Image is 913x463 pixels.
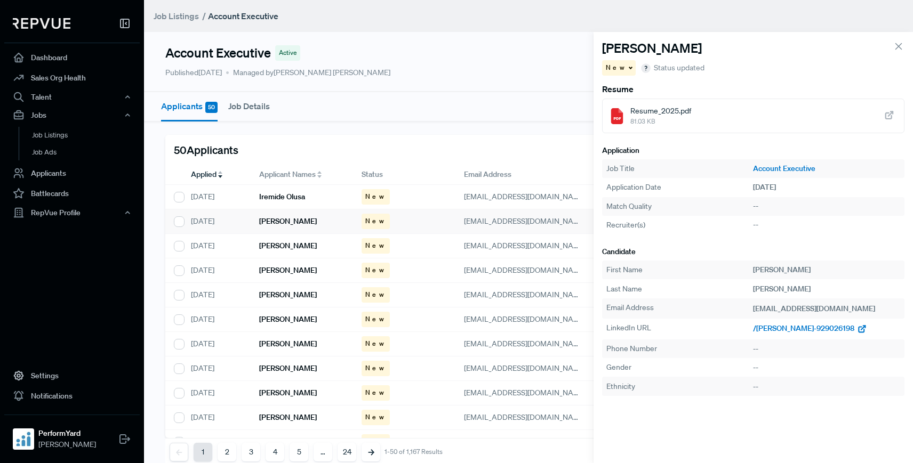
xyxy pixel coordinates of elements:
span: [EMAIL_ADDRESS][DOMAIN_NAME] [464,388,586,397]
span: [PERSON_NAME] [38,439,96,450]
a: /[PERSON_NAME]-929026198 [753,323,867,333]
strong: Account Executive [208,11,278,21]
span: New [365,216,386,226]
span: Status [362,169,383,180]
div: [DATE] [182,185,251,209]
h6: [PERSON_NAME] [259,290,317,299]
h4: Account Executive [165,45,271,61]
div: [DATE] [753,182,900,193]
div: [PERSON_NAME] [753,264,900,275]
a: Job Listings [19,127,154,144]
div: Phone Number [606,343,754,354]
div: -- [753,381,900,392]
div: Gender [606,362,754,373]
a: Dashboard [4,47,140,68]
div: [DATE] [182,430,251,454]
span: Active [279,48,297,58]
div: Match Quality [606,201,754,212]
span: [EMAIL_ADDRESS][DOMAIN_NAME] [464,290,586,299]
div: Email Address [606,302,754,315]
span: New [365,314,386,324]
span: New [365,290,386,299]
span: Resume_2025.pdf [630,105,691,117]
div: -- [753,362,900,373]
span: /[PERSON_NAME]-929026198 [753,323,854,333]
a: PerformYardPerformYard[PERSON_NAME] [4,415,140,454]
button: 3 [242,443,260,461]
h6: [PERSON_NAME] [259,339,317,348]
img: RepVue [13,18,70,29]
div: -- [753,343,900,354]
button: 5 [290,443,308,461]
span: [EMAIL_ADDRESS][DOMAIN_NAME] [753,304,875,313]
a: Settings [4,365,140,386]
h6: [PERSON_NAME] [259,266,317,275]
div: -- [753,201,900,212]
button: … [314,443,332,461]
a: Applicants [4,163,140,183]
div: Recruiter(s) [606,220,754,231]
button: 24 [338,443,356,461]
div: [DATE] [182,332,251,356]
div: Jobs [4,106,140,124]
a: Notifications [4,386,140,406]
span: [EMAIL_ADDRESS][DOMAIN_NAME] [464,314,586,324]
strong: PerformYard [38,428,96,439]
button: 2 [218,443,236,461]
span: New [365,192,386,201]
span: [EMAIL_ADDRESS][DOMAIN_NAME] [464,241,586,250]
span: [EMAIL_ADDRESS][DOMAIN_NAME] [464,192,586,201]
span: [EMAIL_ADDRESS][DOMAIN_NAME] [464,437,586,446]
div: Job Title [606,163,754,174]
div: [PERSON_NAME] [753,283,900,295]
h6: Resume [602,84,904,94]
h6: [PERSON_NAME] [259,413,317,422]
a: Job Listings [154,10,199,22]
h6: [PERSON_NAME] [259,217,317,226]
h6: Iremide Olusa [259,192,305,201]
div: Toggle SortBy [251,165,353,185]
div: Toggle SortBy [182,165,251,185]
span: [EMAIL_ADDRESS][DOMAIN_NAME] [464,216,586,226]
span: New [365,437,386,446]
a: Resume_2025.pdf81.03 KB [602,99,904,133]
div: [DATE] [182,209,251,234]
span: [EMAIL_ADDRESS][DOMAIN_NAME] [464,265,586,275]
div: LinkedIn URL [606,322,754,335]
img: PerformYard [15,430,32,448]
a: Sales Org Health [4,68,140,88]
span: [EMAIL_ADDRESS][DOMAIN_NAME] [464,412,586,422]
button: RepVue Profile [4,204,140,222]
button: Next [362,443,380,461]
span: [EMAIL_ADDRESS][DOMAIN_NAME] [464,363,586,373]
div: [DATE] [182,307,251,332]
h6: Application [602,146,904,155]
span: New [606,63,627,72]
h6: [PERSON_NAME] [259,241,317,250]
button: 1 [194,443,212,461]
h6: [PERSON_NAME] [259,315,317,324]
button: 4 [266,443,284,461]
div: [DATE] [182,405,251,430]
button: Talent [4,88,140,106]
h4: [PERSON_NAME] [602,40,702,56]
a: Battlecards [4,183,140,204]
span: New [365,265,386,275]
span: New [365,388,386,397]
div: [DATE] [182,356,251,381]
p: Published [DATE] [165,67,222,78]
span: Email Address [464,169,511,180]
div: Application Date [606,182,754,193]
span: 50 [205,102,218,113]
span: Applicant Names [259,169,316,180]
span: New [365,412,386,422]
h6: Candidate [602,247,904,256]
span: 81.03 KB [630,117,691,126]
a: Account Executive [753,163,900,174]
span: New [365,363,386,373]
h6: [PERSON_NAME] [259,388,317,397]
span: Status updated [654,62,704,74]
div: [DATE] [182,234,251,258]
button: Job Details [228,92,270,120]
